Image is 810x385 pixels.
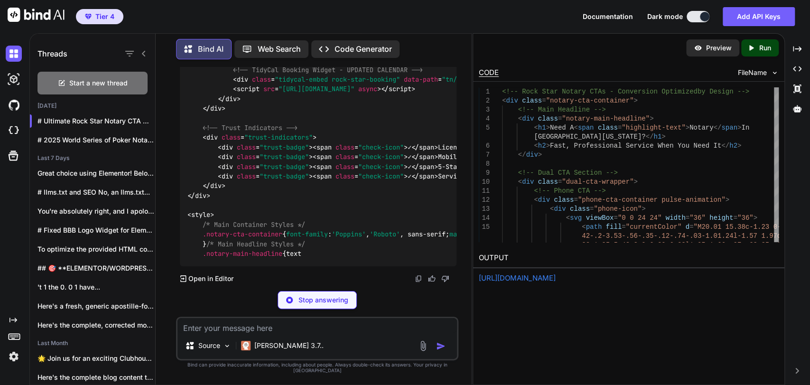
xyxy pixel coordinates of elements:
[317,172,332,180] span: span
[275,75,400,84] span: "tidycal-embed rock-star-booking"
[335,45,392,53] p: Code Generator
[583,13,633,20] button: Documentation
[574,124,577,131] span: <
[37,207,155,216] p: You're absolutely right, and I apologize for...
[538,178,558,186] span: class
[479,96,490,105] div: 2
[650,115,653,122] span: >
[522,115,534,122] span: div
[534,133,645,141] span: [GEOGRAPHIC_DATA][US_STATE]?
[218,162,313,171] span: < = >
[8,8,65,22] img: Bind AI
[479,273,556,282] a: [URL][DOMAIN_NAME]
[37,263,155,273] p: ## 🎯 **ELEMENTOR/WORDPRESS EXPERT RECOMMENDATIONS** Yes! As...
[558,115,561,122] span: =
[381,85,415,94] span: </ >
[222,133,241,142] span: class
[554,196,574,204] span: class
[198,45,223,53] p: Bind AI
[479,141,490,150] div: 6
[30,154,155,162] h2: Last 7 Days
[771,69,779,77] img: chevron down
[317,143,332,151] span: span
[479,150,490,160] div: 7
[597,124,617,131] span: class
[335,162,354,171] span: class
[203,104,225,113] span: </ >
[741,124,749,131] span: In
[37,282,155,292] p: 't 1 the 0. 0 1 have...
[233,75,620,84] span: < = = >
[37,354,155,363] p: 🌟 Join us for an exciting Clubhouse...
[546,124,549,131] span: >
[198,341,220,350] p: Source
[759,43,771,53] p: Run
[203,133,317,142] span: < = >
[534,124,538,131] span: <
[222,143,233,151] span: div
[191,211,210,219] span: style
[721,142,729,150] span: </
[428,275,436,282] img: like
[506,97,518,104] span: div
[479,87,490,96] div: 1
[233,66,423,74] span: <!-- TidyCal Booking Widget - UPDATED CALENDAR -->
[6,97,22,113] img: githubDark
[218,152,313,161] span: < = >
[733,214,737,222] span: =
[582,241,781,249] span: 83-1.35-5.48-3.9-6.89-6.83l1.95-1.66c.27-.28.35-.6
[37,225,155,235] p: # Fixed BBB Logo Widget for Elementor...
[6,122,22,139] img: cloudideIcon
[187,211,214,219] span: < >
[518,106,605,113] span: <!-- Main Headline -->
[203,249,282,258] span: .notary-main-headline
[689,223,693,231] span: =
[479,169,490,178] div: 9
[502,88,698,95] span: <!-- Rock Star Notary CTAs - Conversion Optimized
[538,124,546,131] span: h1
[645,133,653,141] span: </
[244,133,313,142] span: "trust-indicators"
[694,44,702,52] img: preview
[625,223,681,231] span: "currentColor"
[206,240,305,248] span: /* Main Headline Styles */
[419,152,434,161] span: span
[729,142,737,150] span: h2
[237,85,260,94] span: script
[534,196,538,204] span: <
[473,248,784,267] h2: OUTPUT
[633,178,637,186] span: >
[479,214,490,223] div: 14
[665,214,685,222] span: width
[404,75,438,84] span: data-path
[689,124,713,131] span: Notary
[562,115,650,122] span: "notary-main-headline"
[479,205,490,214] div: 13
[502,97,506,104] span: <
[6,71,22,87] img: darkAi-studio
[706,43,732,53] p: Preview
[218,143,313,151] span: < = >
[218,94,241,103] span: </ >
[6,46,22,62] img: darkChat
[713,124,721,131] span: </
[419,143,434,151] span: span
[570,205,590,213] span: class
[335,172,354,180] span: class
[546,142,549,150] span: >
[210,104,222,113] span: div
[260,143,309,151] span: "trust-badge"
[317,162,332,171] span: span
[558,178,561,186] span: =
[313,152,408,161] span: < = >
[389,85,411,94] span: script
[37,244,155,254] p: To optimize the provided HTML code for...
[411,172,438,180] span: </ >
[335,143,354,151] span: class
[562,178,633,186] span: "dual-cta-wrapper"
[617,124,621,131] span: =
[237,172,256,180] span: class
[411,152,438,161] span: </ >
[222,162,233,171] span: div
[203,182,225,190] span: </ >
